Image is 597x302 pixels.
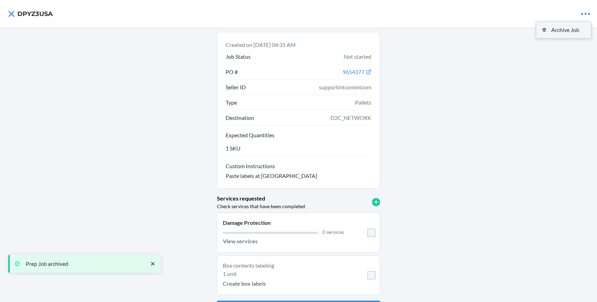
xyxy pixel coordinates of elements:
p: Check services that have been completed [217,203,305,210]
span: 0 [322,229,325,235]
p: Expected Quantities [226,131,371,139]
a: 9654377 [343,69,371,75]
p: 1 unit [223,270,237,278]
p: Services requested [217,194,265,203]
p: Box contents labeling [223,261,344,270]
p: Not started [344,52,371,61]
button: Create box labels [223,278,266,289]
button: Custom Instructions [226,162,371,172]
p: PO # [226,68,238,76]
p: Job Status [226,52,251,61]
span: supportintcomintcom [319,83,371,91]
p: Created on [DATE] 04:31 AM [226,41,371,49]
svg: close toast [149,260,156,267]
p: View services [223,237,258,245]
span: 9654377 [343,68,364,75]
span: Pallets [355,98,371,107]
p: Seller ID [226,83,246,91]
p: Paste labels at [GEOGRAPHIC_DATA] [226,172,317,180]
p: 1 SKU [226,144,241,153]
p: Destination [226,114,254,122]
p: Prep Job archived [26,260,142,267]
p: Custom Instructions [226,162,371,170]
span: D2C_NETWORK [330,114,371,122]
p: Create box labels [223,279,266,288]
span: services [327,229,344,235]
p: Type [226,98,237,107]
p: Archive Job [551,26,579,34]
p: Damage Protection [223,219,344,227]
button: Archive Job [536,22,591,38]
button: Expected Quantities [226,131,371,141]
button: View services [223,236,258,247]
h4: DPYZ3USA [17,9,53,18]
